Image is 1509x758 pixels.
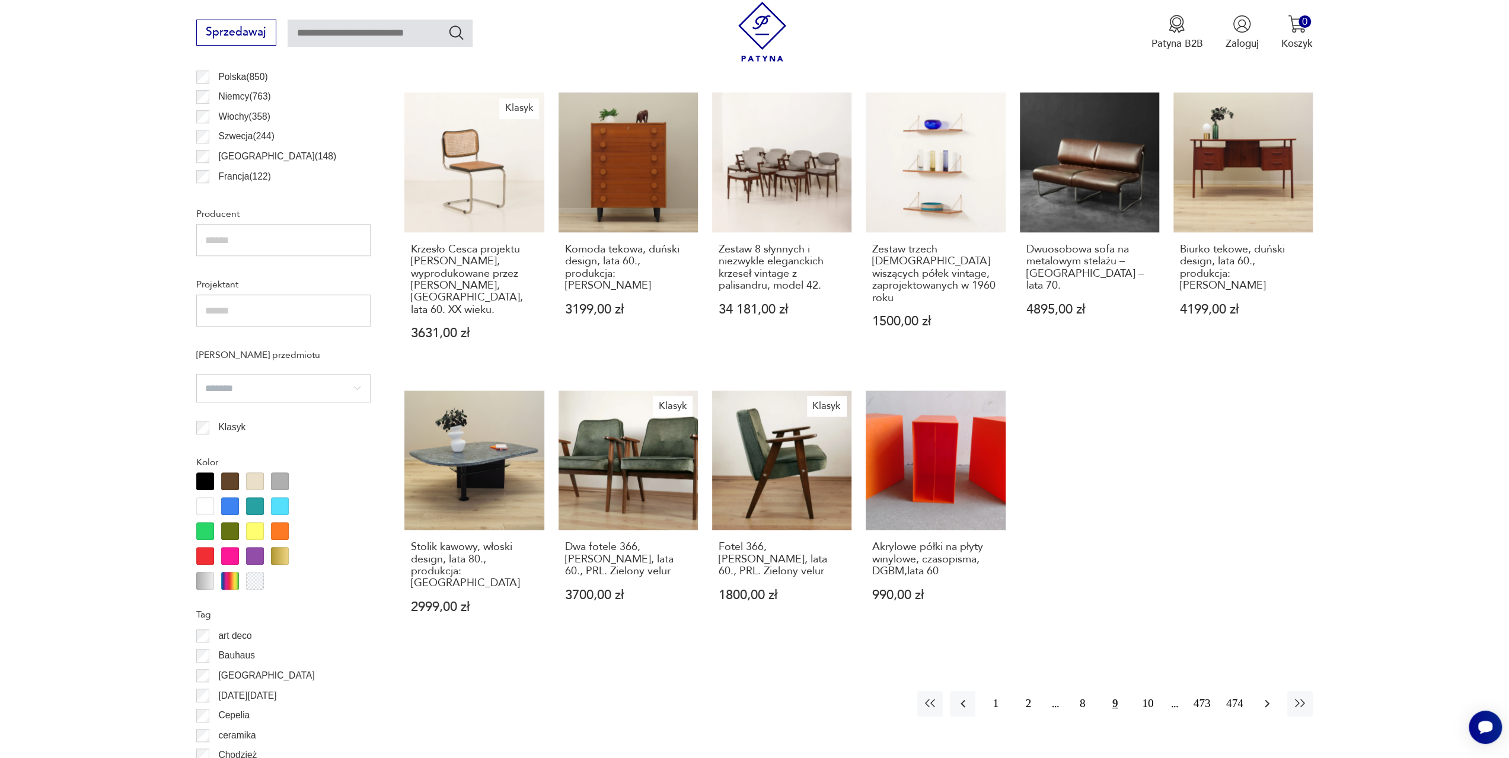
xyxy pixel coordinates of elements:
p: ceramika [218,728,256,743]
a: Akrylowe półki na płyty winylowe, czasopisma, DGBM,lata 60Akrylowe półki na płyty winylowe, czaso... [866,391,1005,641]
h3: Akrylowe półki na płyty winylowe, czasopisma, DGBM,lata 60 [872,541,999,577]
p: Tag [196,607,371,622]
p: Cepelia [218,708,250,723]
a: Sprzedawaj [196,28,276,38]
div: 0 [1299,15,1311,28]
h3: Dwuosobowa sofa na metalowym stelażu – [GEOGRAPHIC_DATA] – lata 70. [1026,244,1153,292]
a: KlasykDwa fotele 366, Chierowski, lata 60., PRL. Zielony velurDwa fotele 366, [PERSON_NAME], lata... [559,391,698,641]
a: Zestaw trzech duńskich wiszących półek vintage, zaprojektowanych w 1960 rokuZestaw trzech [DEMOGR... [866,92,1005,367]
a: Ikona medaluPatyna B2B [1151,15,1202,50]
a: Dwuosobowa sofa na metalowym stelażu – Niemcy – lata 70.Dwuosobowa sofa na metalowym stelażu – [G... [1020,92,1159,367]
p: Francja ( 122 ) [218,169,270,184]
p: Włochy ( 358 ) [218,109,270,124]
img: Ikonka użytkownika [1233,15,1251,33]
h3: Krzesło Cesca projektu [PERSON_NAME], wyprodukowane przez [PERSON_NAME], [GEOGRAPHIC_DATA], lata ... [411,244,538,316]
h3: Dwa fotele 366, [PERSON_NAME], lata 60., PRL. Zielony velur [565,541,692,577]
a: KlasykFotel 366, Chierowski, lata 60., PRL. Zielony velurFotel 366, [PERSON_NAME], lata 60., PRL.... [712,391,851,641]
button: 10 [1135,691,1160,717]
p: Patyna B2B [1151,37,1202,50]
p: [PERSON_NAME] przedmiotu [196,347,371,363]
p: Czechy ( 112 ) [218,188,270,204]
p: Koszyk [1281,37,1313,50]
a: Komoda tekowa, duński design, lata 60., produkcja: DaniaKomoda tekowa, duński design, lata 60., p... [559,92,698,367]
p: 990,00 zł [872,589,999,602]
a: Biurko tekowe, duński design, lata 60., produkcja: DaniaBiurko tekowe, duński design, lata 60., p... [1173,92,1313,367]
h3: Zestaw 8 słynnych i niezwykle eleganckich krzeseł vintage z palisandru, model 42. [719,244,846,292]
p: 4895,00 zł [1026,303,1153,316]
img: Ikona koszyka [1288,15,1306,33]
p: 3199,00 zł [565,303,692,316]
button: 2 [1016,691,1041,717]
button: Zaloguj [1226,15,1259,50]
p: 3700,00 zł [565,589,692,602]
p: 4199,00 zł [1180,303,1307,316]
p: Zaloguj [1226,37,1259,50]
button: 0Koszyk [1281,15,1313,50]
a: Zestaw 8 słynnych i niezwykle eleganckich krzeseł vintage z palisandru, model 42.Zestaw 8 słynnyc... [712,92,851,367]
p: 1500,00 zł [872,315,999,328]
button: 473 [1189,691,1214,717]
button: 1 [982,691,1008,717]
a: Stolik kawowy, włoski design, lata 80., produkcja: WłochyStolik kawowy, włoski design, lata 80., ... [404,391,544,641]
p: 1800,00 zł [719,589,846,602]
h3: Zestaw trzech [DEMOGRAPHIC_DATA] wiszących półek vintage, zaprojektowanych w 1960 roku [872,244,999,304]
iframe: Smartsupp widget button [1469,711,1502,744]
p: Producent [196,206,371,222]
button: 9 [1102,691,1128,717]
p: 34 181,00 zł [719,303,846,316]
p: Niemcy ( 763 ) [218,89,270,104]
p: Polska ( 850 ) [218,69,267,85]
button: Sprzedawaj [196,20,276,46]
p: Projektant [196,277,371,292]
button: 8 [1070,691,1095,717]
h3: Komoda tekowa, duński design, lata 60., produkcja: [PERSON_NAME] [565,244,692,292]
p: [GEOGRAPHIC_DATA] [218,668,314,683]
a: KlasykKrzesło Cesca projektu Marcela Breuera, wyprodukowane przez Gavina, Włochy, lata 60. XX wie... [404,92,544,367]
p: Bauhaus [218,648,255,663]
h3: Stolik kawowy, włoski design, lata 80., produkcja: [GEOGRAPHIC_DATA] [411,541,538,590]
p: [GEOGRAPHIC_DATA] ( 148 ) [218,149,336,164]
h3: Fotel 366, [PERSON_NAME], lata 60., PRL. Zielony velur [719,541,846,577]
p: Szwecja ( 244 ) [218,129,275,144]
button: Szukaj [448,24,465,41]
p: 3631,00 zł [411,327,538,340]
button: 474 [1222,691,1248,717]
img: Patyna - sklep z meblami i dekoracjami vintage [732,2,792,62]
p: [DATE][DATE] [218,688,276,703]
h3: Biurko tekowe, duński design, lata 60., produkcja: [PERSON_NAME] [1180,244,1307,292]
p: Kolor [196,455,371,470]
button: Patyna B2B [1151,15,1202,50]
p: Klasyk [218,420,245,435]
p: 2999,00 zł [411,601,538,613]
img: Ikona medalu [1167,15,1186,33]
p: art deco [218,628,251,644]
